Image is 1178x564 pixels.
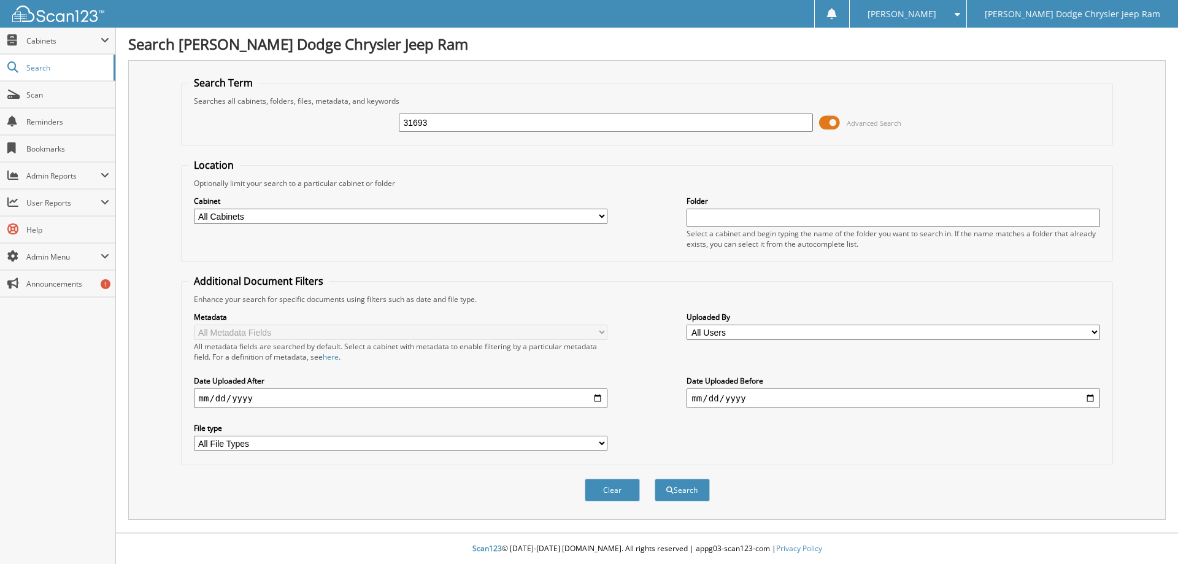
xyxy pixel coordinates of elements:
span: [PERSON_NAME] Dodge Chrysler Jeep Ram [985,10,1160,18]
span: [PERSON_NAME] [868,10,936,18]
div: Enhance your search for specific documents using filters such as date and file type. [188,294,1107,304]
label: Date Uploaded After [194,376,607,386]
span: Reminders [26,117,109,127]
label: Date Uploaded Before [687,376,1100,386]
span: User Reports [26,198,101,208]
label: File type [194,423,607,433]
iframe: Chat Widget [1117,505,1178,564]
input: start [194,388,607,408]
div: © [DATE]-[DATE] [DOMAIN_NAME]. All rights reserved | appg03-scan123-com | [116,534,1178,564]
span: Admin Menu [26,252,101,262]
a: here [323,352,339,362]
label: Metadata [194,312,607,322]
span: Help [26,225,109,235]
label: Folder [687,196,1100,206]
button: Clear [585,479,640,501]
legend: Search Term [188,76,259,90]
span: Search [26,63,107,73]
span: Cabinets [26,36,101,46]
span: Scan [26,90,109,100]
div: Searches all cabinets, folders, files, metadata, and keywords [188,96,1107,106]
span: Advanced Search [847,118,901,128]
img: scan123-logo-white.svg [12,6,104,22]
div: All metadata fields are searched by default. Select a cabinet with metadata to enable filtering b... [194,341,607,362]
a: Privacy Policy [776,543,822,554]
label: Uploaded By [687,312,1100,322]
button: Search [655,479,710,501]
h1: Search [PERSON_NAME] Dodge Chrysler Jeep Ram [128,34,1166,54]
span: Announcements [26,279,109,289]
span: Scan123 [472,543,502,554]
label: Cabinet [194,196,607,206]
legend: Additional Document Filters [188,274,329,288]
input: end [687,388,1100,408]
div: Select a cabinet and begin typing the name of the folder you want to search in. If the name match... [687,228,1100,249]
div: 1 [101,279,110,289]
div: Optionally limit your search to a particular cabinet or folder [188,178,1107,188]
span: Bookmarks [26,144,109,154]
span: Admin Reports [26,171,101,181]
legend: Location [188,158,240,172]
